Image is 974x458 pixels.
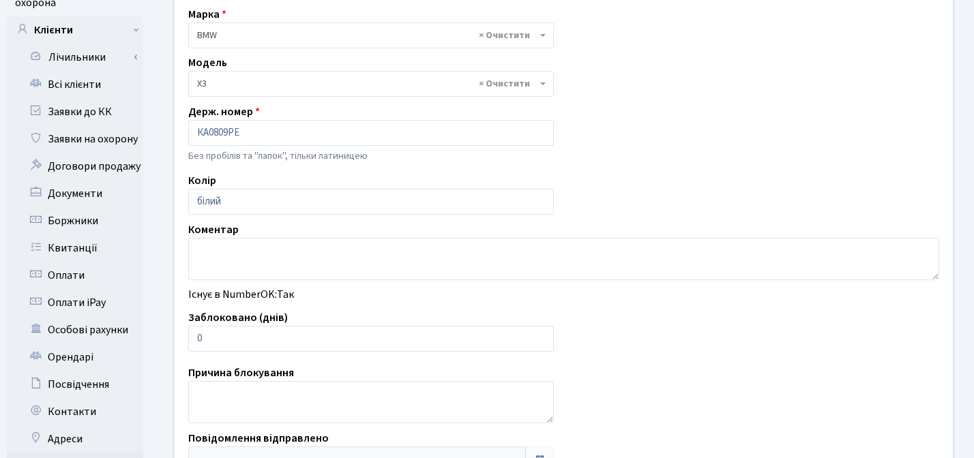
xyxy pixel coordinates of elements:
[188,22,554,48] span: BMW
[7,207,143,234] a: Боржники
[7,153,143,180] a: Договори продажу
[7,71,143,98] a: Всі клієнти
[188,430,329,446] label: Повідомлення відправлено
[188,104,260,120] label: Держ. номер
[7,398,143,425] a: Контакти
[277,287,294,302] span: Так
[7,343,143,371] a: Орендарі
[479,29,530,42] span: Видалити всі елементи
[188,71,554,97] span: X3
[188,365,294,381] label: Причина блокування
[188,172,216,189] label: Колір
[7,371,143,398] a: Посвідчення
[7,234,143,262] a: Квитанції
[16,44,143,71] a: Лічильники
[188,6,226,22] label: Марка
[188,55,227,71] label: Модель
[7,98,143,125] a: Заявки до КК
[7,262,143,289] a: Оплати
[7,180,143,207] a: Документи
[7,16,143,44] a: Клієнти
[7,289,143,316] a: Оплати iPay
[7,425,143,453] a: Адреси
[188,309,288,326] label: Заблоковано (днів)
[178,286,949,303] div: Існує в NumberOK:
[7,125,143,153] a: Заявки на охорону
[188,149,554,164] p: Без пробілів та "лапок", тільки латиницею
[479,77,530,91] span: Видалити всі елементи
[188,222,239,238] label: Коментар
[197,77,537,91] span: X3
[197,29,537,42] span: BMW
[7,316,143,343] a: Особові рахунки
